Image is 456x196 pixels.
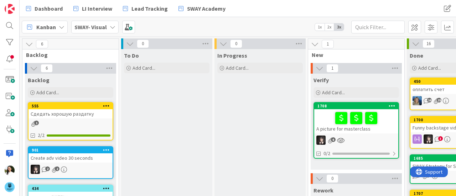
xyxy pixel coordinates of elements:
a: SWAY Academy [174,2,230,15]
div: 555 [28,103,113,109]
span: 1 [34,121,39,125]
div: 1708A picture for masterclass [314,103,398,133]
span: 16 [427,98,432,102]
a: 1708A picture for masterclassBN0/2 [313,102,399,159]
div: 901 [32,148,113,153]
div: 1708 [314,103,398,109]
span: Add Card... [322,89,345,96]
div: Create adv video 30 seconds [28,153,113,163]
span: Rework [313,187,333,194]
span: Add Card... [36,89,59,96]
a: LI Interview [69,2,116,15]
span: SWAY Academy [187,4,226,13]
span: 1x [315,23,325,31]
div: 434 [32,186,113,191]
span: 1 [326,64,338,73]
span: Verify [313,76,329,84]
span: 2x [325,23,334,31]
span: 0 [137,39,149,48]
span: Dashboard [35,4,63,13]
img: BN [424,134,433,144]
span: 16 [423,39,435,48]
span: New [312,51,395,58]
span: Lead Tracking [131,4,168,13]
span: Kanban [36,23,56,31]
span: 3 [438,136,443,141]
input: Quick Filter... [351,21,405,33]
a: 555Сдедать хорошую раздатку2/2 [28,102,113,141]
span: 0 [230,39,242,48]
span: Support [15,1,32,10]
span: 0/2 [323,150,330,157]
span: 6 [331,137,336,142]
span: 6 [36,40,48,48]
span: 2 [45,166,50,171]
span: Backlog [26,51,110,58]
a: Dashboard [22,2,67,15]
span: In Progress [217,52,247,59]
span: Add Card... [226,65,249,71]
div: BN [28,165,113,174]
div: 555 [32,104,113,108]
span: 6 [41,64,53,73]
a: 901Create adv video 30 secondsBN [28,146,113,179]
img: MA [413,96,422,105]
span: LI Interview [82,4,112,13]
span: 2/2 [38,132,45,139]
span: Done [410,52,423,59]
span: Add Card... [133,65,155,71]
span: Backlog [28,76,50,84]
div: 901 [28,147,113,153]
div: Сдедать хорошую раздатку [28,109,113,118]
span: 2 [55,166,59,171]
div: 555Сдедать хорошую раздатку [28,103,113,118]
img: avatar [5,182,15,192]
span: To Do [124,52,139,59]
img: AK [5,165,15,175]
img: BN [31,165,40,174]
div: 901Create adv video 30 seconds [28,147,113,163]
span: 3x [334,23,344,31]
img: Visit kanbanzone.com [5,4,15,14]
div: A picture for masterclass [314,109,398,133]
div: 434 [28,185,113,192]
img: BN [316,136,326,145]
div: BN [314,136,398,145]
span: 1 [322,40,334,48]
span: Add Card... [418,65,441,71]
span: 25 [437,98,441,102]
a: Lead Tracking [119,2,172,15]
div: 1708 [317,104,398,108]
span: 0 [326,174,338,183]
b: SWAY- Visual [74,23,107,31]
